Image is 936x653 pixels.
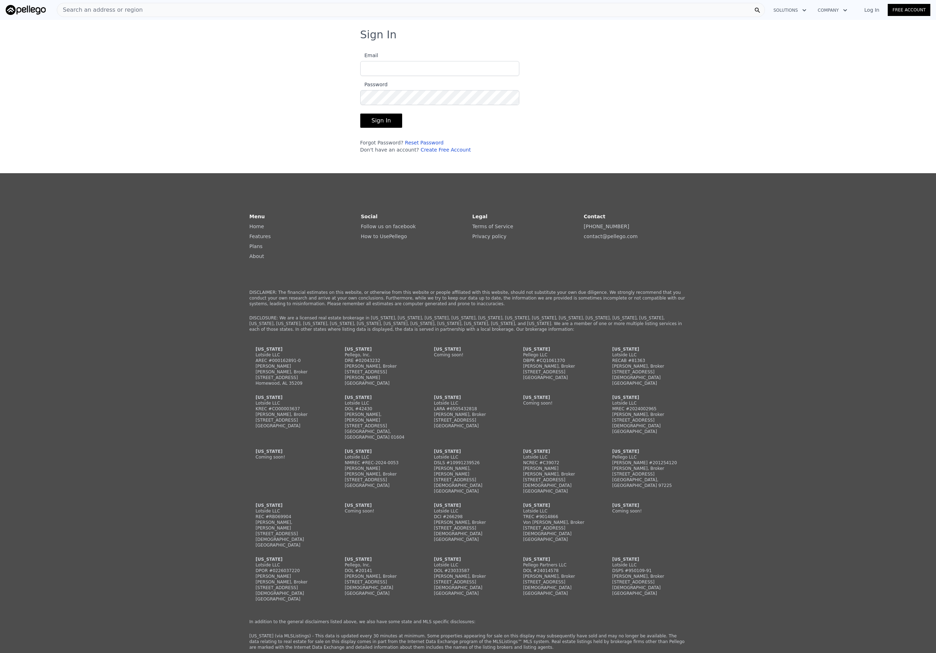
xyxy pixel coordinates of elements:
[523,591,591,596] div: [GEOGRAPHIC_DATA]
[345,369,413,380] div: [STREET_ADDRESS][PERSON_NAME]
[523,460,591,466] div: NCREC #C39072
[405,140,444,146] a: Reset Password
[256,363,324,375] div: [PERSON_NAME] [PERSON_NAME], Broker
[256,562,324,568] div: Lotside LLC
[612,508,680,514] div: Coming soon!
[434,568,502,574] div: DOL #23033587
[250,224,264,229] a: Home
[434,352,502,358] div: Coming soon!
[523,562,591,568] div: Pellego Partners LLC
[768,4,812,17] button: Solutions
[523,477,591,488] div: [STREET_ADDRESS][DEMOGRAPHIC_DATA]
[434,466,502,477] div: [PERSON_NAME], [PERSON_NAME]
[434,503,502,508] div: [US_STATE]
[360,114,403,128] button: Sign In
[584,224,629,229] a: [PHONE_NUMBER]
[812,4,853,17] button: Company
[434,395,502,400] div: [US_STATE]
[612,471,680,477] div: [STREET_ADDRESS]
[256,531,324,542] div: [STREET_ADDRESS][DEMOGRAPHIC_DATA]
[256,454,324,460] div: Coming soon!
[360,82,388,87] span: Password
[612,449,680,454] div: [US_STATE]
[256,406,324,412] div: KREC #CO00003637
[250,234,271,239] a: Features
[523,395,591,400] div: [US_STATE]
[360,28,576,41] h3: Sign In
[434,423,502,429] div: [GEOGRAPHIC_DATA]
[523,488,591,494] div: [GEOGRAPHIC_DATA]
[256,520,324,531] div: [PERSON_NAME], [PERSON_NAME]
[256,375,324,380] div: [STREET_ADDRESS]
[523,568,591,574] div: DOL #24014578
[612,454,680,460] div: Pellego LLC
[612,406,680,412] div: MREC #2024002965
[361,214,378,219] strong: Social
[523,514,591,520] div: TREC #9014866
[250,315,687,332] p: DISCLOSURE: We are a licensed real estate brokerage in [US_STATE], [US_STATE], [US_STATE], [US_ST...
[434,537,502,542] div: [GEOGRAPHIC_DATA]
[345,423,413,429] div: [STREET_ADDRESS]
[345,400,413,406] div: Lotside LLC
[256,585,324,596] div: [STREET_ADDRESS][DEMOGRAPHIC_DATA]
[612,568,680,574] div: DSPS #950109-91
[612,412,680,417] div: [PERSON_NAME], Broker
[256,503,324,508] div: [US_STATE]
[612,466,680,471] div: [PERSON_NAME], Broker
[256,574,324,585] div: [PERSON_NAME] [PERSON_NAME], Broker
[250,290,687,307] p: DISCLAIMER: The financial estimates on this website, or otherwise from this website or people aff...
[612,591,680,596] div: [GEOGRAPHIC_DATA]
[256,596,324,602] div: [GEOGRAPHIC_DATA]
[434,556,502,562] div: [US_STATE]
[612,352,680,358] div: Lotside LLC
[523,520,591,525] div: Von [PERSON_NAME], Broker
[612,556,680,562] div: [US_STATE]
[256,395,324,400] div: [US_STATE]
[434,591,502,596] div: [GEOGRAPHIC_DATA]
[256,346,324,352] div: [US_STATE]
[345,483,413,488] div: [GEOGRAPHIC_DATA]
[434,449,502,454] div: [US_STATE]
[256,358,324,363] div: AREC #000162891-0
[584,214,606,219] strong: Contact
[345,460,413,466] div: NMREC #REC-2024-0053
[434,579,502,591] div: [STREET_ADDRESS][DEMOGRAPHIC_DATA]
[345,406,413,412] div: DOL #42430
[612,395,680,400] div: [US_STATE]
[523,503,591,508] div: [US_STATE]
[345,591,413,596] div: [GEOGRAPHIC_DATA]
[856,6,888,13] a: Log In
[345,395,413,400] div: [US_STATE]
[256,423,324,429] div: [GEOGRAPHIC_DATA]
[256,568,324,574] div: DPOR #0226037220
[523,537,591,542] div: [GEOGRAPHIC_DATA]
[612,358,680,363] div: RECAB #81363
[523,454,591,460] div: Lotside LLC
[57,6,143,14] span: Search an address or region
[612,429,680,434] div: [GEOGRAPHIC_DATA]
[434,525,502,537] div: [STREET_ADDRESS][DEMOGRAPHIC_DATA]
[345,363,413,369] div: [PERSON_NAME], Broker
[612,380,680,386] div: [GEOGRAPHIC_DATA]
[360,139,519,153] div: Forgot Password? Don't have an account?
[523,352,591,358] div: Pellego LLC
[612,579,680,591] div: [STREET_ADDRESS][DEMOGRAPHIC_DATA]
[434,520,502,525] div: [PERSON_NAME], Broker
[256,417,324,423] div: [STREET_ADDRESS]
[345,352,413,358] div: Pellego, Inc.
[345,466,413,477] div: [PERSON_NAME] [PERSON_NAME], Broker
[250,619,687,625] p: In addition to the general disclaimers listed above, we also have some state and MLS specific dis...
[345,358,413,363] div: DRE #02043232
[523,574,591,579] div: [PERSON_NAME], Broker
[612,562,680,568] div: Lotside LLC
[612,417,680,429] div: [STREET_ADDRESS][DEMOGRAPHIC_DATA]
[472,224,513,229] a: Terms of Service
[256,412,324,417] div: [PERSON_NAME], Broker
[434,508,502,514] div: Lotside LLC
[434,460,502,466] div: DSLS #10991239526
[345,412,413,423] div: [PERSON_NAME], [PERSON_NAME]
[345,449,413,454] div: [US_STATE]
[523,579,591,591] div: [STREET_ADDRESS][DEMOGRAPHIC_DATA]
[434,346,502,352] div: [US_STATE]
[256,508,324,514] div: Lotside LLC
